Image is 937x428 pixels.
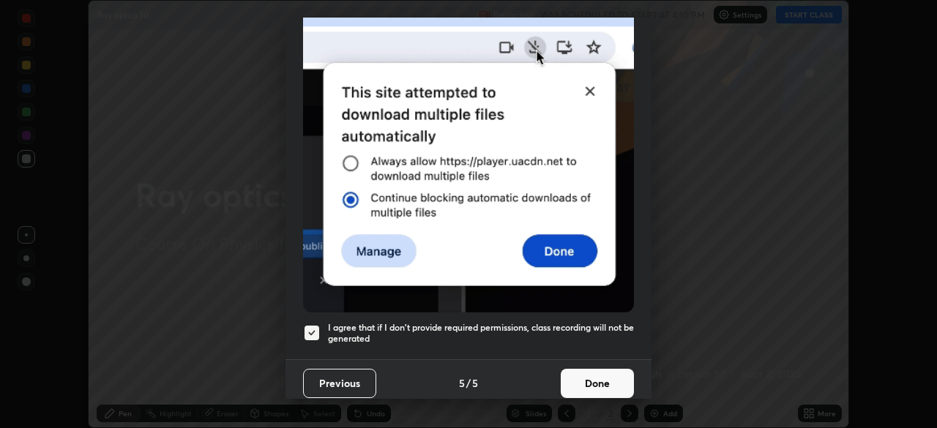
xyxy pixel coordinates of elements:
h5: I agree that if I don't provide required permissions, class recording will not be generated [328,322,634,345]
h4: 5 [459,375,465,391]
button: Done [561,369,634,398]
h4: / [466,375,471,391]
h4: 5 [472,375,478,391]
button: Previous [303,369,376,398]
